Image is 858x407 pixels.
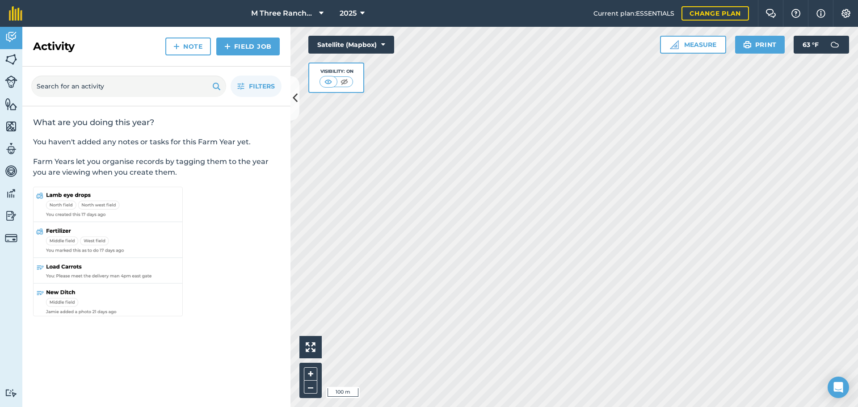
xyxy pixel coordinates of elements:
[765,9,776,18] img: Two speech bubbles overlapping with the left bubble in the forefront
[31,76,226,97] input: Search for an activity
[304,367,317,381] button: +
[791,9,801,18] img: A question mark icon
[593,8,674,18] span: Current plan : ESSENTIALS
[249,81,275,91] span: Filters
[5,389,17,397] img: svg+xml;base64,PD94bWwgdmVyc2lvbj0iMS4wIiBlbmNvZGluZz0idXRmLTgiPz4KPCEtLSBHZW5lcmF0b3I6IEFkb2JlIE...
[5,164,17,178] img: svg+xml;base64,PD94bWwgdmVyc2lvbj0iMS4wIiBlbmNvZGluZz0idXRmLTgiPz4KPCEtLSBHZW5lcmF0b3I6IEFkb2JlIE...
[306,342,315,352] img: Four arrows, one pointing top left, one top right, one bottom right and the last bottom left
[660,36,726,54] button: Measure
[5,232,17,244] img: svg+xml;base64,PD94bWwgdmVyc2lvbj0iMS4wIiBlbmNvZGluZz0idXRmLTgiPz4KPCEtLSBHZW5lcmF0b3I6IEFkb2JlIE...
[5,76,17,88] img: svg+xml;base64,PD94bWwgdmVyc2lvbj0iMS4wIiBlbmNvZGluZz0idXRmLTgiPz4KPCEtLSBHZW5lcmF0b3I6IEFkb2JlIE...
[5,97,17,111] img: svg+xml;base64,PHN2ZyB4bWxucz0iaHR0cDovL3d3dy53My5vcmcvMjAwMC9zdmciIHdpZHRoPSI1NiIgaGVpZ2h0PSI2MC...
[5,120,17,133] img: svg+xml;base64,PHN2ZyB4bWxucz0iaHR0cDovL3d3dy53My5vcmcvMjAwMC9zdmciIHdpZHRoPSI1NiIgaGVpZ2h0PSI2MC...
[216,38,280,55] a: Field Job
[304,381,317,394] button: –
[224,41,231,52] img: svg+xml;base64,PHN2ZyB4bWxucz0iaHR0cDovL3d3dy53My5vcmcvMjAwMC9zdmciIHdpZHRoPSIxNCIgaGVpZ2h0PSIyNC...
[670,40,679,49] img: Ruler icon
[323,77,334,86] img: svg+xml;base64,PHN2ZyB4bWxucz0iaHR0cDovL3d3dy53My5vcmcvMjAwMC9zdmciIHdpZHRoPSI1MCIgaGVpZ2h0PSI0MC...
[339,77,350,86] img: svg+xml;base64,PHN2ZyB4bWxucz0iaHR0cDovL3d3dy53My5vcmcvMjAwMC9zdmciIHdpZHRoPSI1MCIgaGVpZ2h0PSI0MC...
[33,137,280,147] p: You haven't added any notes or tasks for this Farm Year yet.
[9,6,22,21] img: fieldmargin Logo
[308,36,394,54] button: Satellite (Mapbox)
[826,36,844,54] img: svg+xml;base64,PD94bWwgdmVyc2lvbj0iMS4wIiBlbmNvZGluZz0idXRmLTgiPz4KPCEtLSBHZW5lcmF0b3I6IEFkb2JlIE...
[320,68,353,75] div: Visibility: On
[5,30,17,44] img: svg+xml;base64,PD94bWwgdmVyc2lvbj0iMS4wIiBlbmNvZGluZz0idXRmLTgiPz4KPCEtLSBHZW5lcmF0b3I6IEFkb2JlIE...
[212,81,221,92] img: svg+xml;base64,PHN2ZyB4bWxucz0iaHR0cDovL3d3dy53My5vcmcvMjAwMC9zdmciIHdpZHRoPSIxOSIgaGVpZ2h0PSIyNC...
[5,53,17,66] img: svg+xml;base64,PHN2ZyB4bWxucz0iaHR0cDovL3d3dy53My5vcmcvMjAwMC9zdmciIHdpZHRoPSI1NiIgaGVpZ2h0PSI2MC...
[165,38,211,55] a: Note
[794,36,849,54] button: 63 °F
[735,36,785,54] button: Print
[803,36,819,54] span: 63 ° F
[173,41,180,52] img: svg+xml;base64,PHN2ZyB4bWxucz0iaHR0cDovL3d3dy53My5vcmcvMjAwMC9zdmciIHdpZHRoPSIxNCIgaGVpZ2h0PSIyNC...
[340,8,357,19] span: 2025
[33,156,280,178] p: Farm Years let you organise records by tagging them to the year you are viewing when you create t...
[33,117,280,128] h2: What are you doing this year?
[231,76,282,97] button: Filters
[841,9,851,18] img: A cog icon
[33,39,75,54] h2: Activity
[5,209,17,222] img: svg+xml;base64,PD94bWwgdmVyc2lvbj0iMS4wIiBlbmNvZGluZz0idXRmLTgiPz4KPCEtLSBHZW5lcmF0b3I6IEFkb2JlIE...
[828,377,849,398] div: Open Intercom Messenger
[5,187,17,200] img: svg+xml;base64,PD94bWwgdmVyc2lvbj0iMS4wIiBlbmNvZGluZz0idXRmLTgiPz4KPCEtLSBHZW5lcmF0b3I6IEFkb2JlIE...
[743,39,752,50] img: svg+xml;base64,PHN2ZyB4bWxucz0iaHR0cDovL3d3dy53My5vcmcvMjAwMC9zdmciIHdpZHRoPSIxOSIgaGVpZ2h0PSIyNC...
[816,8,825,19] img: svg+xml;base64,PHN2ZyB4bWxucz0iaHR0cDovL3d3dy53My5vcmcvMjAwMC9zdmciIHdpZHRoPSIxNyIgaGVpZ2h0PSIxNy...
[251,8,315,19] span: M Three Ranches LLC
[681,6,749,21] a: Change plan
[5,142,17,155] img: svg+xml;base64,PD94bWwgdmVyc2lvbj0iMS4wIiBlbmNvZGluZz0idXRmLTgiPz4KPCEtLSBHZW5lcmF0b3I6IEFkb2JlIE...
